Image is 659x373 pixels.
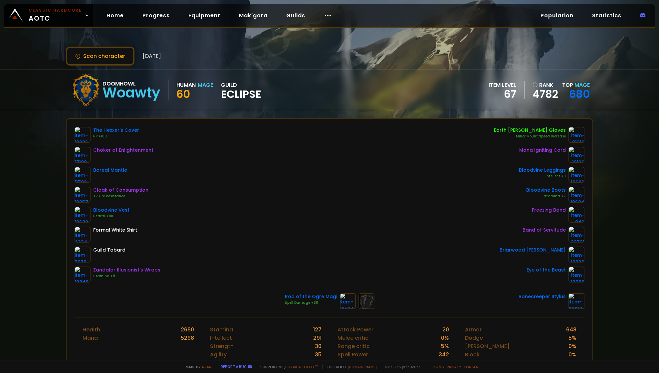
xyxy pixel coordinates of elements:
[210,350,227,359] div: Agility
[465,334,483,342] div: Dodge
[313,359,322,367] div: 153
[103,80,160,88] div: Doomhowl
[315,342,322,350] div: 30
[103,88,160,98] div: Woawty
[210,359,224,367] div: Spirit
[322,364,377,369] span: Checkout
[447,364,461,369] a: Privacy
[562,81,590,89] div: Top
[519,174,566,179] div: Intellect +8
[93,134,139,139] div: HP +100
[568,147,584,163] img: item-19136
[182,364,212,369] span: Made by
[93,227,137,234] div: Formal White Shirt
[337,350,368,359] div: Spell Power
[494,134,566,139] div: Minor Mount Speed Increase
[75,227,91,243] img: item-4334
[568,167,584,183] img: item-19683
[569,87,590,101] a: 680
[313,325,322,334] div: 127
[142,52,161,60] span: [DATE]
[523,227,566,234] div: Band of Servitude
[210,334,232,342] div: Intellect
[465,342,510,350] div: [PERSON_NAME]
[183,9,226,22] a: Equipment
[210,342,234,350] div: Strength
[464,364,481,369] a: Consent
[337,342,370,350] div: Range critic
[519,147,566,154] div: Mana Igniting Cord
[4,4,93,27] a: Classic HardcoreAOTC
[568,127,584,143] img: item-21318
[176,87,190,101] span: 60
[568,247,584,263] img: item-12930
[93,194,148,199] div: +7 Fire Resistance
[221,364,247,369] a: Report a bug
[75,207,91,223] img: item-19682
[533,89,558,99] a: 4782
[500,247,566,254] div: Briarwood [PERSON_NAME]
[442,325,449,334] div: 20
[285,364,318,369] a: Buy me a coffee
[93,274,160,279] div: Stamina +9
[568,187,584,203] img: item-19684
[75,127,91,143] img: item-19886
[83,334,98,342] div: Mana
[432,364,444,369] a: Terms
[75,187,91,203] img: item-19857
[285,300,337,305] div: Spell Damage +30
[313,334,322,342] div: 291
[465,325,482,334] div: Armor
[441,342,449,350] div: 5 %
[381,364,421,369] span: v. d752d5 - production
[29,7,82,23] span: AOTC
[337,325,373,334] div: Attack Power
[533,81,558,89] div: rank
[568,293,584,309] img: item-13938
[489,81,516,89] div: item level
[337,334,368,342] div: Melee critic
[340,293,356,309] img: item-18534
[532,207,566,214] div: Freezing Band
[176,81,196,89] div: Human
[93,167,127,174] div: Boreal Mantle
[210,325,233,334] div: Stamina
[29,7,82,13] small: Classic Hardcore
[93,207,129,214] div: Bloodvine Vest
[315,350,322,359] div: 35
[281,9,311,22] a: Guilds
[568,334,576,342] div: 5 %
[574,81,590,89] span: Mage
[93,187,148,194] div: Cloak of Consumption
[568,227,584,243] img: item-22721
[256,364,318,369] span: Support me,
[181,325,194,334] div: 2660
[75,147,91,163] img: item-17109
[348,364,377,369] a: [DOMAIN_NAME]
[587,9,627,22] a: Statistics
[137,9,175,22] a: Progress
[93,127,139,134] div: The Hexxer's Cover
[519,167,566,174] div: Bloodvine Leggings
[439,350,449,359] div: 342
[75,167,91,183] img: item-11782
[519,293,566,300] div: Bonecreeper Stylus
[198,81,213,89] div: Mage
[568,267,584,282] img: item-13968
[337,359,365,367] div: Spell critic
[489,89,516,99] div: 67
[568,350,576,359] div: 0 %
[465,350,480,359] div: Block
[75,247,91,263] img: item-5976
[535,9,579,22] a: Population
[221,81,261,99] div: guild
[66,47,134,66] button: Scan character
[93,147,153,154] div: Choker of Enlightenment
[202,364,212,369] a: a fan
[441,334,449,342] div: 0 %
[494,127,566,134] div: Earth [PERSON_NAME] Gloves
[285,293,337,300] div: Rod of the Ogre Magi
[234,9,273,22] a: Mak'gora
[526,194,566,199] div: Stamina +7
[101,9,129,22] a: Home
